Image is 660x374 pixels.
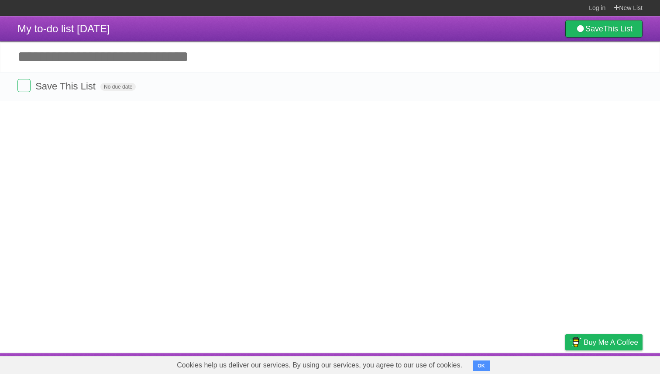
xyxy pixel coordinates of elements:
span: No due date [100,83,136,91]
button: OK [473,360,490,371]
a: Developers [478,355,513,372]
a: Buy me a coffee [565,334,643,350]
span: Cookies help us deliver our services. By using our services, you agree to our use of cookies. [168,357,471,374]
b: This List [603,24,632,33]
a: Terms [524,355,543,372]
label: Done [17,79,31,92]
a: Suggest a feature [588,355,643,372]
img: Buy me a coffee [570,335,581,350]
span: Buy me a coffee [584,335,638,350]
a: About [449,355,467,372]
a: Privacy [554,355,577,372]
span: My to-do list [DATE] [17,23,110,34]
span: Save This List [35,81,98,92]
a: SaveThis List [565,20,643,38]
